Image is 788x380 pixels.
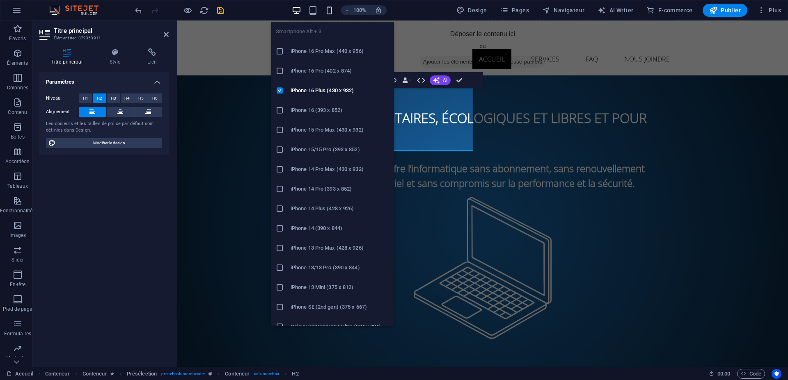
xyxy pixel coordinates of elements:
[83,93,88,103] span: H1
[11,134,25,140] p: Boîtes
[253,369,279,379] span: . columns-box
[453,4,490,17] div: Design (Ctrl+Alt+Y)
[303,36,369,47] span: Coller le presse-papiers
[110,371,114,376] i: Cet élément contient une animation.
[7,60,28,66] p: Éléments
[45,369,299,379] nav: breadcrumb
[45,369,70,379] span: Cliquez pour sélectionner. Double-cliquez pour modifier.
[243,36,300,47] span: Ajouter les éléments
[79,93,92,103] button: H1
[443,78,447,83] span: AI
[54,34,152,42] h3: Élément #ed-879353911
[152,93,158,103] span: H6
[291,86,389,96] h6: iPhone 16 Plus (430 x 932)
[643,4,696,17] button: E-commerce
[717,369,730,379] span: 00 00
[291,145,389,155] h6: iPhone 15/15 Pro (393 x 852)
[737,369,765,379] button: Code
[46,121,162,134] div: Les couleurs et les tailles de police par défaut sont définies dans Design.
[646,6,692,14] span: E-commerce
[539,4,588,17] button: Navigateur
[4,330,31,337] p: Formulaires
[8,109,27,116] p: Contenu
[723,371,724,377] span: :
[133,5,143,15] button: undo
[215,5,225,15] button: save
[709,6,741,14] span: Publier
[291,125,389,135] h6: iPhone 15 Pro Max (430 x 932)
[121,93,134,103] button: H4
[3,306,32,312] p: Pied de page
[703,4,747,17] button: Publier
[453,4,490,17] button: Design
[456,6,487,14] span: Design
[291,223,389,233] h6: iPhone 14 (390 x 844)
[291,243,389,253] h6: iPhone 13 Pro Max (428 x 926)
[7,369,33,379] a: Cliquez pour annuler la sélection. Double-cliquez pour ouvrir Pages.
[39,72,169,87] h4: Paramètres
[542,6,584,14] span: Navigateur
[291,282,389,292] h6: iPhone 13 Mini (375 x 812)
[82,369,107,379] span: Cliquez pour sélectionner. Double-cliquez pour modifier.
[225,369,250,379] span: Cliquez pour sélectionner. Double-cliquez pour modifier.
[58,138,160,148] span: Modifier le design
[47,5,109,15] img: Editor Logo
[353,5,367,15] h6: 100%
[292,369,298,379] span: Cliquez pour sélectionner. Double-cliquez pour modifier.
[291,184,389,194] h6: iPhone 14 Pro (393 x 852)
[148,93,162,103] button: H6
[291,105,389,115] h6: iPhone 16 (393 x 852)
[291,164,389,174] h6: iPhone 14 Pro Max (430 x 932)
[46,138,162,148] button: Modifier le design
[9,232,26,239] p: Images
[54,27,169,34] h2: Titre principal
[97,93,102,103] span: H2
[741,369,761,379] span: Code
[134,6,143,15] i: Annuler : Modifier l'orientation (Ctrl+Z)
[7,183,28,189] p: Tableaux
[598,6,633,14] span: AI Writer
[46,93,79,103] label: Niveau
[183,5,192,15] button: Cliquez ici pour quitter le mode Aperçu et poursuivre l'édition.
[46,107,79,117] label: Alignement
[127,369,157,379] span: Cliquez pour sélectionner. Double-cliquez pour modifier.
[594,4,637,17] button: AI Writer
[375,7,382,14] i: Lors du redimensionnement, ajuster automatiquement le niveau de zoom en fonction de l'appareil sé...
[430,75,451,85] button: AI
[134,93,148,103] button: H5
[709,369,731,379] h6: Durée de la session
[39,48,98,66] h4: Titre principal
[291,46,389,56] h6: iPhone 16 Pro Max (440 x 956)
[497,4,532,17] button: Pages
[291,66,389,76] h6: iPhone 16 Pro (402 x 874)
[9,35,26,42] p: Favoris
[7,84,28,91] p: Colonnes
[98,48,136,66] h4: Style
[401,72,412,89] button: Data Bindings
[341,5,370,15] button: 100%
[112,89,470,126] span: TI gérées sécuritaires, écologiques et libres et pour votre PME
[124,93,130,103] span: H4
[6,355,29,362] p: Marketing
[754,4,784,17] button: Plus
[291,322,389,332] h6: Galaxy S22/S23/S24 Ultra (384 x 824)
[500,6,529,14] span: Pages
[199,5,209,15] button: reload
[107,93,120,103] button: H3
[11,257,24,263] p: Slider
[413,72,429,89] button: HTML
[291,204,389,214] h6: iPhone 14 Plus (428 x 926)
[138,93,144,103] span: H5
[199,6,209,15] i: Actualiser la page
[5,158,30,165] p: Accordéon
[291,263,389,273] h6: iPhone 13/13 Pro (390 x 844)
[291,302,389,312] h6: iPhone SE (2nd gen) (375 x 667)
[216,6,225,15] i: Enregistrer (Ctrl+S)
[757,6,781,14] span: Plus
[111,93,116,103] span: H3
[136,48,169,66] h4: Lien
[772,369,781,379] button: Usercentrics
[93,93,106,103] button: H2
[451,72,467,89] button: Confirm (Ctrl+⏎)
[160,369,205,379] span: . preset-columns-header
